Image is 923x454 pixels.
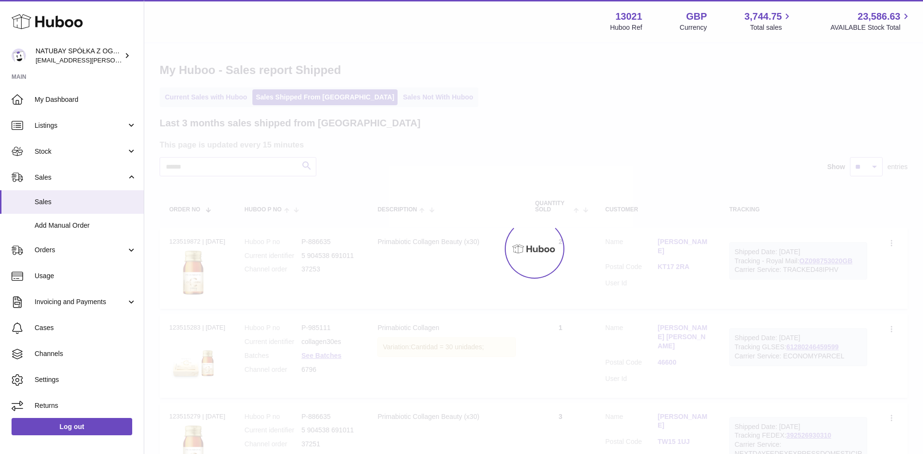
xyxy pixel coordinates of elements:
[35,221,137,230] span: Add Manual Order
[12,418,132,435] a: Log out
[680,23,707,32] div: Currency
[35,323,137,332] span: Cases
[36,47,122,65] div: NATUBAY SPÓŁKA Z OGRANICZONĄ ODPOWIEDZIALNOŚCIĄ
[35,147,126,156] span: Stock
[35,349,137,358] span: Channels
[615,10,642,23] strong: 13021
[35,271,137,281] span: Usage
[830,10,911,32] a: 23,586.63 AVAILABLE Stock Total
[36,56,193,64] span: [EMAIL_ADDRESS][PERSON_NAME][DOMAIN_NAME]
[35,95,137,104] span: My Dashboard
[12,49,26,63] img: kacper.antkowski@natubay.pl
[35,245,126,255] span: Orders
[686,10,707,23] strong: GBP
[830,23,911,32] span: AVAILABLE Stock Total
[750,23,793,32] span: Total sales
[745,10,793,32] a: 3,744.75 Total sales
[35,173,126,182] span: Sales
[610,23,642,32] div: Huboo Ref
[35,121,126,130] span: Listings
[745,10,782,23] span: 3,744.75
[35,197,137,207] span: Sales
[35,375,137,384] span: Settings
[35,401,137,410] span: Returns
[858,10,900,23] span: 23,586.63
[35,297,126,307] span: Invoicing and Payments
